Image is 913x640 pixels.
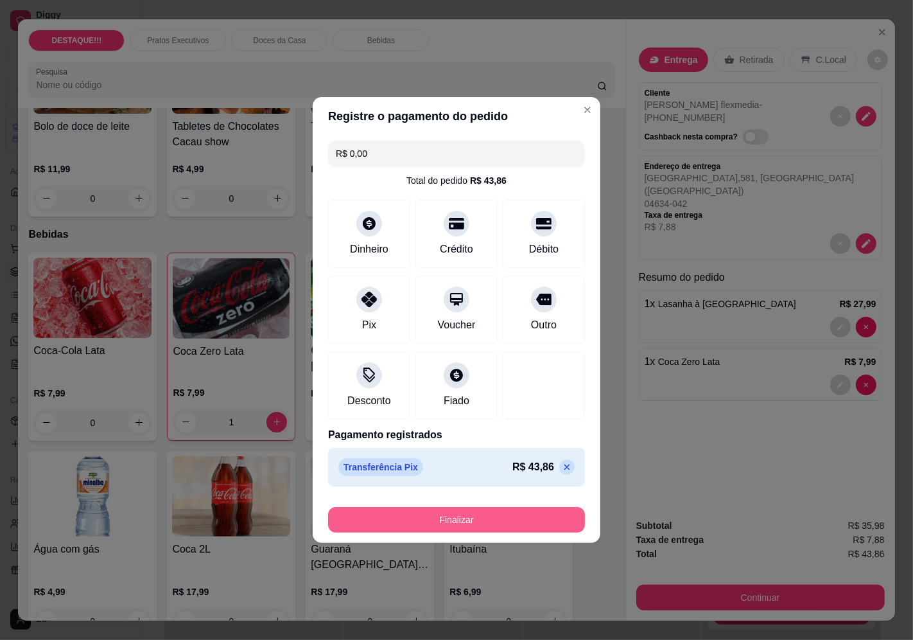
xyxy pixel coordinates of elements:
div: Débito [529,242,559,257]
header: Registre o pagamento do pedido [313,97,600,136]
div: Crédito [440,242,473,257]
div: Desconto [347,393,391,409]
p: R$ 43,86 [512,459,554,475]
p: Pagamento registrados [328,427,585,443]
div: Pix [362,317,376,333]
div: Outro [531,317,557,333]
button: Finalizar [328,507,585,533]
div: Total do pedido [406,174,507,187]
input: Ex.: hambúrguer de cordeiro [336,141,577,166]
div: Voucher [438,317,476,333]
button: Close [577,100,598,120]
div: Dinheiro [350,242,388,257]
p: Transferência Pix [338,458,423,476]
div: R$ 43,86 [470,174,507,187]
div: Fiado [444,393,469,409]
